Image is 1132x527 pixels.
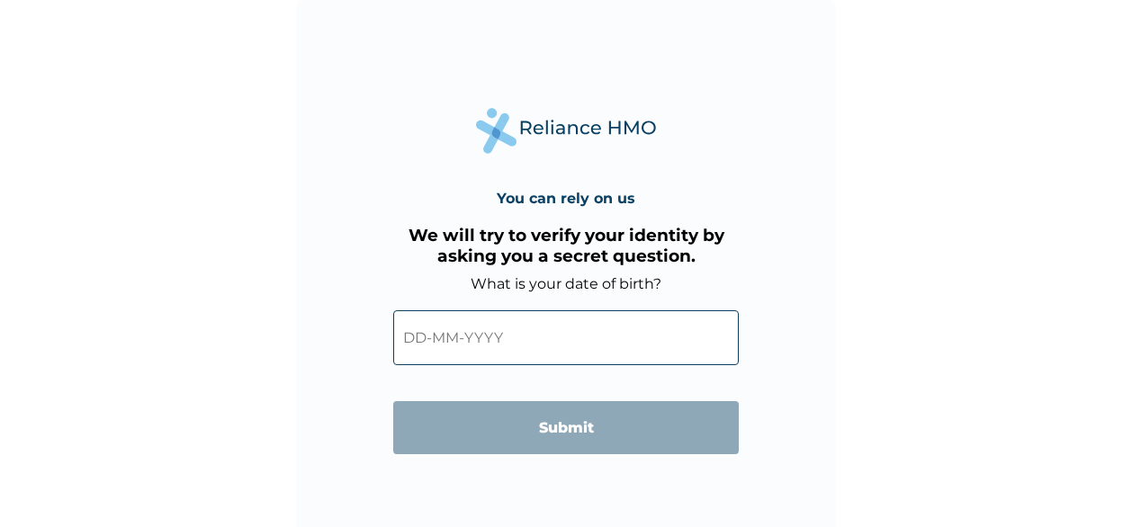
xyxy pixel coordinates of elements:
input: DD-MM-YYYY [393,310,739,365]
img: Reliance Health's Logo [476,108,656,154]
h4: You can rely on us [497,190,635,207]
label: What is your date of birth? [471,275,661,292]
h3: We will try to verify your identity by asking you a secret question. [393,225,739,266]
input: Submit [393,401,739,454]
